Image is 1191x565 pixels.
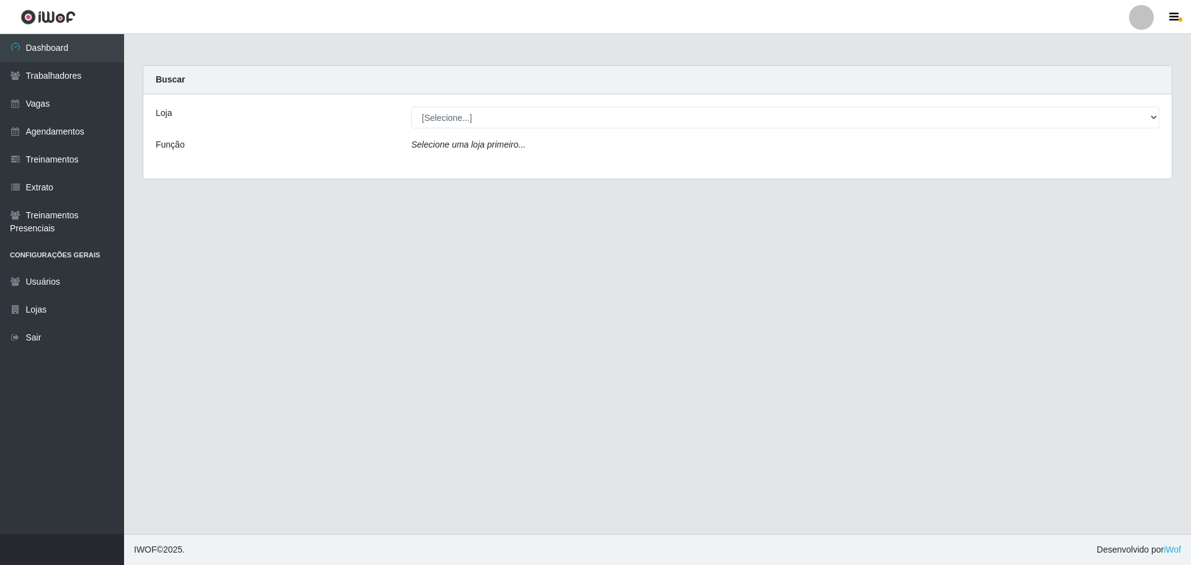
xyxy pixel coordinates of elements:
[411,140,525,149] i: Selecione uma loja primeiro...
[20,9,76,25] img: CoreUI Logo
[156,138,185,151] label: Função
[1164,545,1181,554] a: iWof
[134,543,185,556] span: © 2025 .
[156,74,185,84] strong: Buscar
[1097,543,1181,556] span: Desenvolvido por
[134,545,157,554] span: IWOF
[156,107,172,120] label: Loja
